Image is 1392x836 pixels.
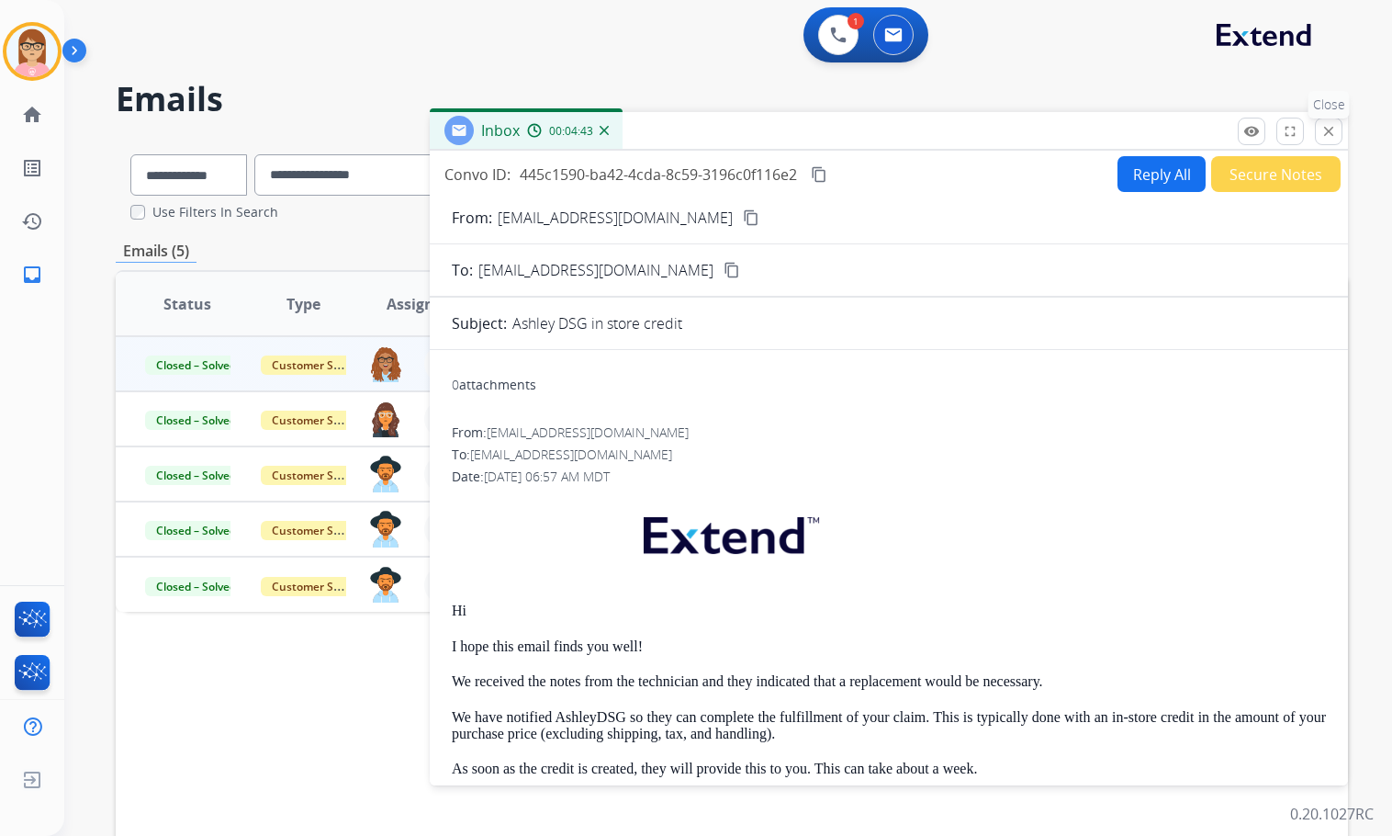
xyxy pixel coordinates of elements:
[512,312,682,334] p: Ashley DSG in store credit
[452,312,507,334] p: Subject:
[261,356,380,375] span: Customer Support
[549,124,593,139] span: 00:04:43
[811,166,827,183] mat-icon: content_copy
[21,210,43,232] mat-icon: history
[21,104,43,126] mat-icon: home
[152,203,278,221] label: Use Filters In Search
[369,511,403,547] img: agent-avatar
[452,673,1326,690] p: We received the notes from the technician and they indicated that a replacement would be necessary.
[145,521,247,540] span: Closed – Solved
[452,259,473,281] p: To:
[6,26,58,77] img: avatar
[484,468,610,485] span: [DATE] 06:57 AM MDT
[470,446,672,463] span: [EMAIL_ADDRESS][DOMAIN_NAME]
[452,446,1326,464] div: To:
[1117,156,1206,192] button: Reply All
[145,411,247,430] span: Closed – Solved
[452,603,1326,619] p: Hi
[452,207,492,229] p: From:
[1282,123,1298,140] mat-icon: fullscreen
[163,293,211,315] span: Status
[848,13,864,29] div: 1
[1290,803,1374,825] p: 0.20.1027RC
[498,207,733,229] p: [EMAIL_ADDRESS][DOMAIN_NAME]
[369,456,403,491] img: agent-avatar
[145,577,247,596] span: Closed – Solved
[116,240,196,263] p: Emails (5)
[520,164,797,185] span: 445c1590-ba42-4cda-8c59-3196c0f116e2
[621,495,837,568] img: extend.png
[369,345,403,381] img: agent-avatar
[261,466,380,485] span: Customer Support
[369,567,403,603] img: agent-avatar
[21,157,43,179] mat-icon: list_alt
[261,521,380,540] span: Customer Support
[452,376,536,394] div: attachments
[452,424,1326,442] div: From:
[116,81,1348,118] h2: Emails
[743,209,759,226] mat-icon: content_copy
[387,293,451,315] span: Assignee
[21,264,43,286] mat-icon: inbox
[1211,156,1341,192] button: Secure Notes
[452,468,1326,486] div: Date:
[261,411,380,430] span: Customer Support
[452,376,459,393] span: 0
[724,262,740,278] mat-icon: content_copy
[1308,91,1350,119] p: Close
[452,638,1326,655] p: I hope this email finds you well!
[452,761,1326,777] p: As soon as the credit is created, they will provide this to you. This can take about a week.
[369,401,403,436] img: agent-avatar
[261,577,380,596] span: Customer Support
[444,164,511,186] p: Convo ID:
[145,356,247,375] span: Closed – Solved
[1243,123,1260,140] mat-icon: remove_red_eye
[478,259,713,281] span: [EMAIL_ADDRESS][DOMAIN_NAME]
[286,293,320,315] span: Type
[487,424,689,441] span: [EMAIL_ADDRESS][DOMAIN_NAME]
[452,709,1326,743] p: We have notified AshleyDSG so they can complete the fulfillment of your claim. This is typically ...
[481,120,520,141] span: Inbox
[1315,118,1342,145] button: Close
[1320,123,1337,140] mat-icon: close
[145,466,247,485] span: Closed – Solved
